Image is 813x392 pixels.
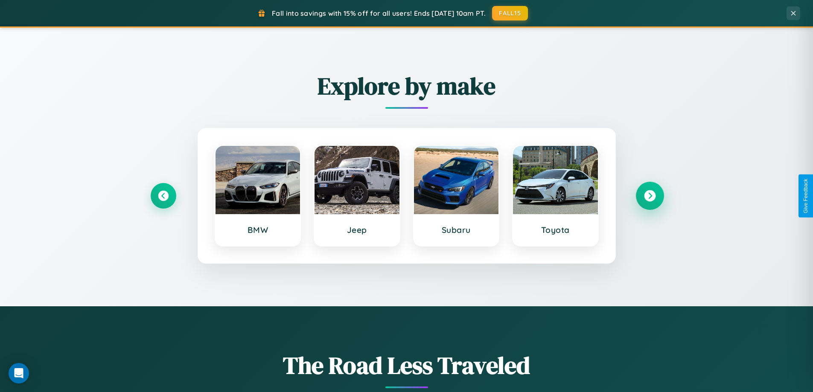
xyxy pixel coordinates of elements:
h2: Explore by make [151,70,663,102]
div: Open Intercom Messenger [9,363,29,383]
h3: Toyota [522,225,589,235]
h3: Jeep [323,225,391,235]
h3: Subaru [423,225,490,235]
h3: BMW [224,225,292,235]
span: Fall into savings with 15% off for all users! Ends [DATE] 10am PT. [272,9,486,17]
h1: The Road Less Traveled [151,349,663,382]
div: Give Feedback [803,179,809,213]
button: FALL15 [492,6,528,20]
